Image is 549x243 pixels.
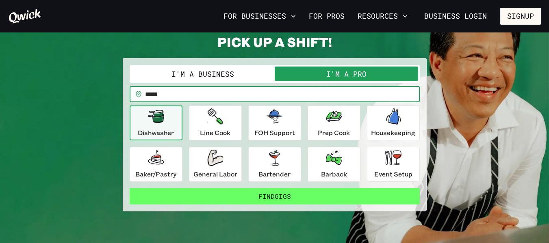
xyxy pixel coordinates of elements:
button: Prep Cook [308,105,360,140]
p: General Labor [193,169,237,179]
h2: PICK UP A SHIFT! [123,34,427,50]
p: Baker/Pastry [135,169,176,179]
button: Barback [308,147,360,182]
a: For Pros [306,9,348,23]
p: Line Cook [200,128,230,138]
button: Housekeeping [367,105,420,140]
button: FOH Support [248,105,301,140]
button: General Labor [189,147,242,182]
p: Prep Cook [318,128,350,138]
button: FindGigs [130,188,420,204]
p: Event Setup [374,169,412,179]
p: Bartender [258,169,291,179]
button: Signup [500,8,541,25]
button: I'm a Pro [275,67,418,81]
p: Barback [321,169,347,179]
p: Dishwasher [138,128,174,138]
p: Housekeeping [371,128,415,138]
p: FOH Support [254,128,295,138]
button: Resources [354,9,411,23]
button: Baker/Pastry [130,147,182,182]
button: Event Setup [367,147,420,182]
button: Dishwasher [130,105,182,140]
button: For Businesses [220,9,299,23]
button: Line Cook [189,105,242,140]
button: Bartender [248,147,301,182]
a: Business Login [417,8,494,25]
button: I'm a Business [131,67,275,81]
